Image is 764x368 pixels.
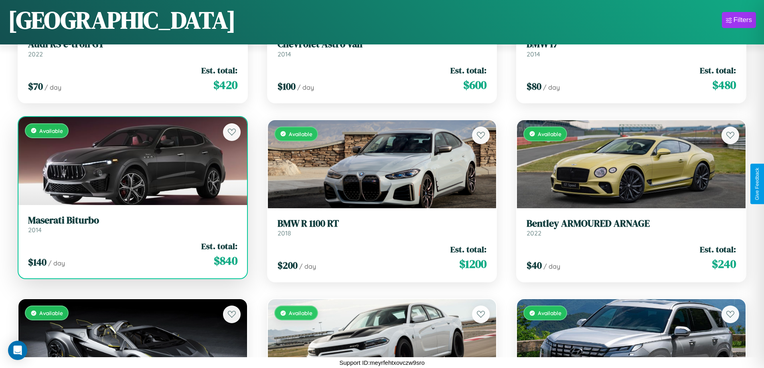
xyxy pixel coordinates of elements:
a: BMW R 1100 RT2018 [278,218,487,237]
span: $ 240 [712,256,736,272]
h3: Bentley ARMOURED ARNAGE [527,218,736,229]
button: Filters [722,12,756,28]
span: / day [543,83,560,91]
div: Give Feedback [754,168,760,200]
span: $ 840 [214,253,237,269]
span: Est. total: [201,64,237,76]
span: $ 140 [28,255,47,269]
div: Open Intercom Messenger [8,341,27,360]
h3: Chevrolet Astro Van [278,38,487,50]
span: $ 600 [463,77,486,93]
span: 2014 [278,50,291,58]
a: Audi RS e-tron GT2022 [28,38,237,58]
span: 2018 [278,229,291,237]
span: / day [299,262,316,270]
a: Chevrolet Astro Van2014 [278,38,487,58]
span: / day [48,259,65,267]
h3: Maserati Biturbo [28,215,237,226]
span: Available [289,310,312,316]
div: Filters [734,16,752,24]
p: Support ID: meyrfehtxovczw9sro [339,357,425,368]
span: Est. total: [450,64,486,76]
span: Available [538,310,561,316]
span: / day [45,83,61,91]
h3: BMW R 1100 RT [278,218,487,229]
span: / day [543,262,560,270]
a: BMW i72014 [527,38,736,58]
span: 2022 [28,50,43,58]
span: $ 1200 [459,256,486,272]
span: 2022 [527,229,541,237]
h3: Audi RS e-tron GT [28,38,237,50]
h3: BMW i7 [527,38,736,50]
span: $ 480 [712,77,736,93]
span: 2014 [527,50,540,58]
span: Est. total: [450,243,486,255]
span: Available [39,310,63,316]
span: $ 40 [527,259,542,272]
span: Available [39,127,63,134]
span: $ 80 [527,80,541,93]
span: / day [297,83,314,91]
span: $ 420 [213,77,237,93]
span: $ 200 [278,259,298,272]
span: $ 100 [278,80,296,93]
h1: [GEOGRAPHIC_DATA] [8,4,236,36]
span: $ 70 [28,80,43,93]
span: 2014 [28,226,42,234]
span: Est. total: [700,243,736,255]
span: Available [289,131,312,137]
span: Est. total: [201,240,237,252]
span: Available [538,131,561,137]
a: Maserati Biturbo2014 [28,215,237,234]
span: Est. total: [700,64,736,76]
a: Bentley ARMOURED ARNAGE2022 [527,218,736,237]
